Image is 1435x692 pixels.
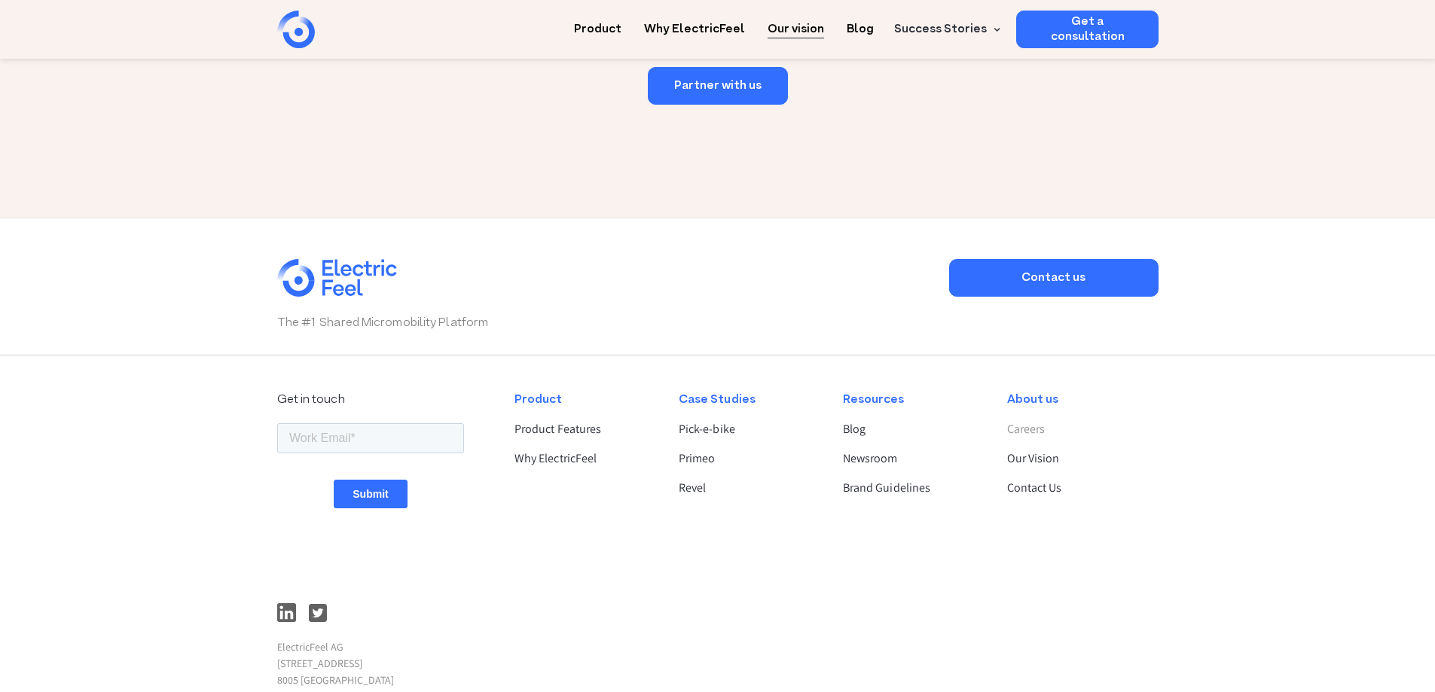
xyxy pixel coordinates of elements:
div: Success Stories [885,11,1005,48]
a: Blog [843,420,982,438]
iframe: Chatbot [1336,593,1414,671]
div: About us [1007,391,1146,409]
div: Resources [843,391,982,409]
a: home [277,11,398,48]
a: Partner with us [648,67,788,105]
a: Careers [1007,420,1146,438]
a: Contact Us [1007,479,1146,497]
a: Why ElectricFeel [644,11,745,38]
a: Our Vision [1007,450,1146,468]
a: Blog [847,11,874,38]
div: Get in touch [277,391,464,409]
a: Product [574,11,621,38]
a: Pick-e-bike [679,420,817,438]
div: Case Studies [679,391,817,409]
a: Brand Guidelines [843,479,982,497]
a: Product Features [514,420,653,438]
div: Product [514,391,653,409]
iframe: Form 1 [277,420,464,586]
div: Success Stories [894,20,987,38]
a: Contact us [949,259,1159,297]
a: Our vision [768,11,824,38]
a: Newsroom [843,450,982,468]
a: Primeo [679,450,817,468]
a: Why ElectricFeel [514,450,653,468]
p: The #1 Shared Micromobility Platform [277,314,935,332]
a: Revel [679,479,817,497]
a: Get a consultation [1016,11,1159,48]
